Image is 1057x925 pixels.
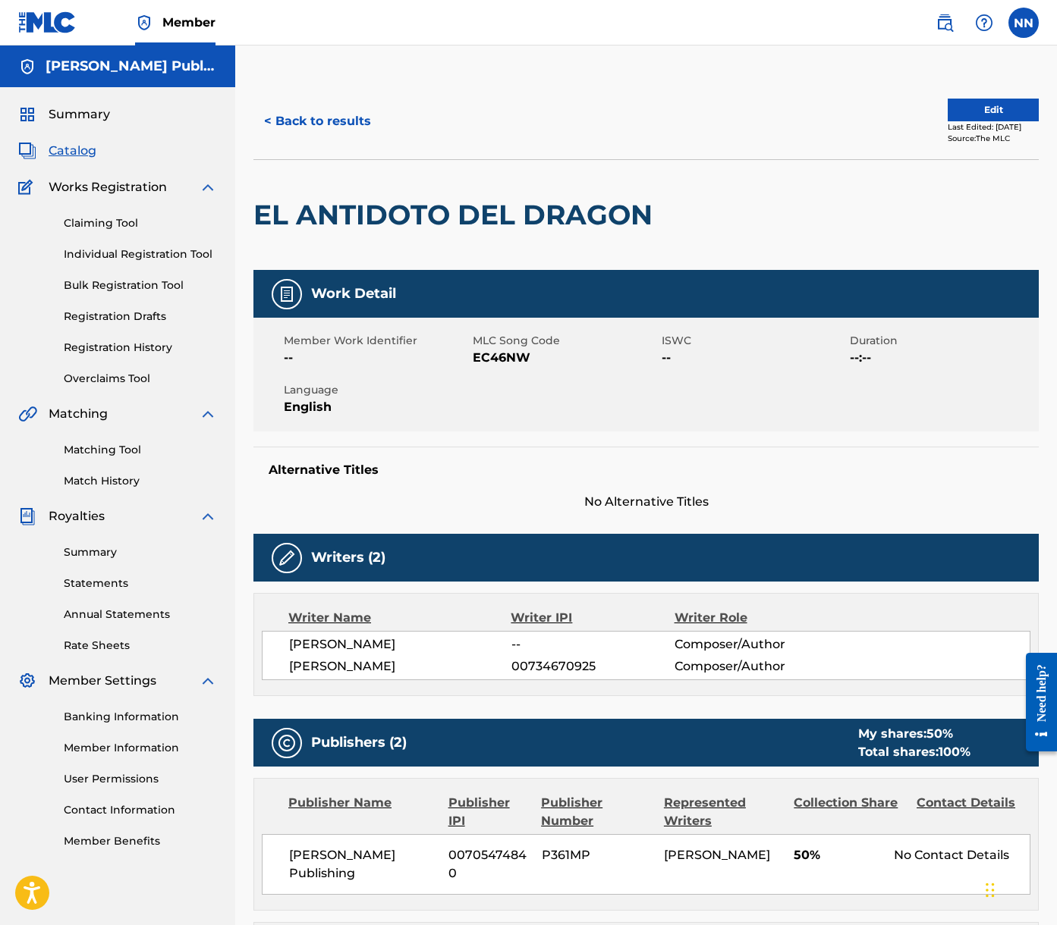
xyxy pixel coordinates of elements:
[850,333,1035,349] span: Duration
[18,507,36,525] img: Royalties
[542,846,653,864] span: P361MP
[664,848,770,862] span: [PERSON_NAME]
[49,178,167,196] span: Works Registration
[49,507,105,525] span: Royalties
[64,544,217,560] a: Summary
[64,802,217,818] a: Contact Information
[1008,8,1039,38] div: User Menu
[311,734,407,751] h5: Publishers (2)
[850,349,1035,367] span: --:--
[986,867,995,913] div: Drag
[288,609,511,627] div: Writer Name
[135,14,153,32] img: Top Rightsholder
[473,349,658,367] span: EC46NW
[199,672,217,690] img: expand
[284,349,469,367] span: --
[662,349,847,367] span: --
[858,743,970,761] div: Total shares:
[981,852,1057,925] iframe: Chat Widget
[199,178,217,196] img: expand
[18,672,36,690] img: Member Settings
[284,398,469,416] span: English
[284,382,469,398] span: Language
[64,833,217,849] a: Member Benefits
[64,371,217,387] a: Overclaims Tool
[49,405,108,423] span: Matching
[948,99,1039,121] button: Edit
[49,142,96,160] span: Catalog
[64,277,217,293] a: Bulk Registration Tool
[18,58,36,76] img: Accounts
[278,549,296,567] img: Writers
[662,333,847,349] span: ISWC
[199,507,217,525] img: expand
[49,672,156,690] span: Member Settings
[1015,640,1057,765] iframe: Resource Center
[64,340,217,356] a: Registration History
[18,105,110,124] a: SummarySummary
[18,142,96,160] a: CatalogCatalog
[253,198,660,232] h2: EL ANTIDOTO DEL DRAGON
[511,657,675,676] span: 00734670925
[64,638,217,654] a: Rate Sheets
[18,105,36,124] img: Summary
[926,726,953,741] span: 50 %
[49,105,110,124] span: Summary
[288,794,437,830] div: Publisher Name
[64,740,217,756] a: Member Information
[278,734,296,752] img: Publishers
[975,14,993,32] img: help
[64,771,217,787] a: User Permissions
[64,442,217,458] a: Matching Tool
[939,745,970,759] span: 100 %
[936,14,954,32] img: search
[675,635,823,654] span: Composer/Author
[18,11,77,33] img: MLC Logo
[894,846,1030,864] div: No Contact Details
[858,725,970,743] div: My shares:
[311,549,385,566] h5: Writers (2)
[253,493,1039,511] span: No Alternative Titles
[289,635,511,654] span: [PERSON_NAME]
[473,333,658,349] span: MLC Song Code
[284,333,469,349] span: Member Work Identifier
[930,8,960,38] a: Public Search
[541,794,653,830] div: Publisher Number
[675,609,823,627] div: Writer Role
[289,846,437,883] span: [PERSON_NAME] Publishing
[64,309,217,325] a: Registration Drafts
[64,575,217,591] a: Statements
[794,794,905,830] div: Collection Share
[511,609,674,627] div: Writer IPI
[278,285,296,303] img: Work Detail
[969,8,999,38] div: Help
[162,14,215,31] span: Member
[675,657,823,676] span: Composer/Author
[64,473,217,489] a: Match History
[511,635,675,654] span: --
[199,405,217,423] img: expand
[311,285,396,303] h5: Work Detail
[448,794,530,830] div: Publisher IPI
[948,133,1039,144] div: Source: The MLC
[664,794,782,830] div: Represented Writers
[18,142,36,160] img: Catalog
[269,462,1024,478] h5: Alternative Titles
[794,846,882,864] span: 50%
[64,607,217,622] a: Annual Statements
[18,178,38,196] img: Works Registration
[253,102,382,140] button: < Back to results
[448,846,530,883] span: 00705474840
[289,657,511,676] span: [PERSON_NAME]
[948,121,1039,133] div: Last Edited: [DATE]
[64,215,217,231] a: Claiming Tool
[64,246,217,262] a: Individual Registration Tool
[18,405,37,423] img: Matching
[64,709,217,725] a: Banking Information
[917,794,1028,830] div: Contact Details
[46,58,217,75] h5: Nathan Niederkorn Publishing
